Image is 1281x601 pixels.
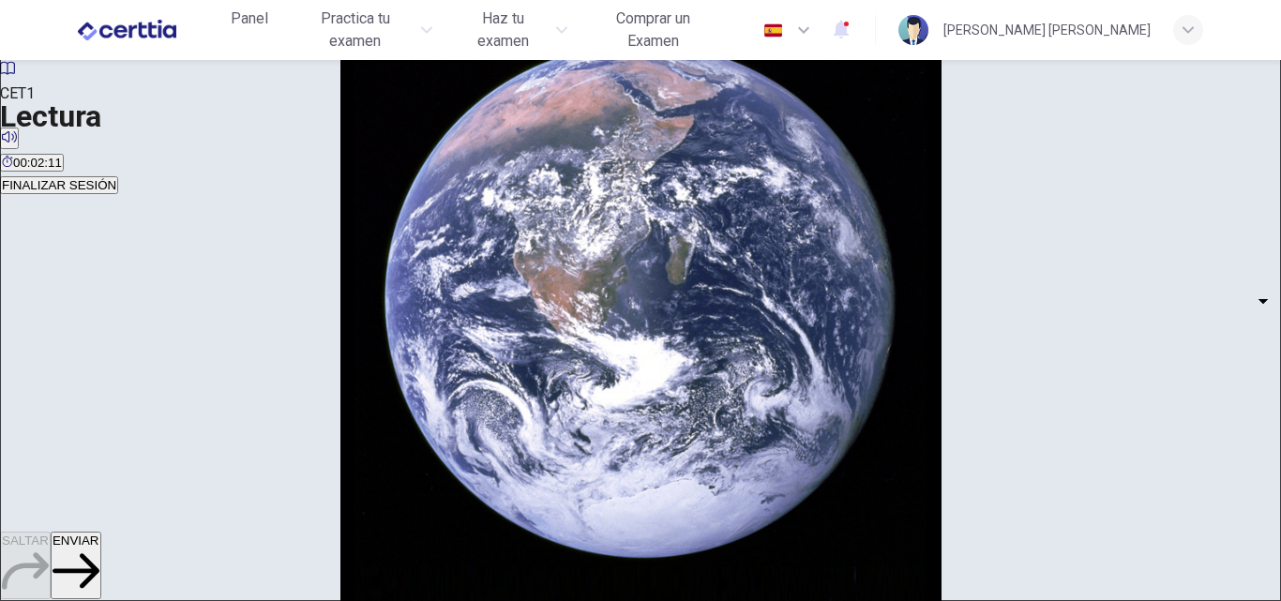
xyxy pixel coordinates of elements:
[898,15,928,45] img: Profile picture
[78,11,219,49] a: CERTTIA logo
[219,2,279,58] a: Panel
[294,8,416,53] span: Practica tu examen
[590,8,716,53] span: Comprar un Examen
[582,2,724,58] button: Comprar un Examen
[943,19,1151,41] div: [PERSON_NAME] [PERSON_NAME]
[447,2,574,58] button: Haz tu examen
[78,11,176,49] img: CERTTIA logo
[219,2,279,36] button: Panel
[455,8,550,53] span: Haz tu examen
[231,8,268,30] span: Panel
[287,2,441,58] button: Practica tu examen
[761,23,785,38] img: es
